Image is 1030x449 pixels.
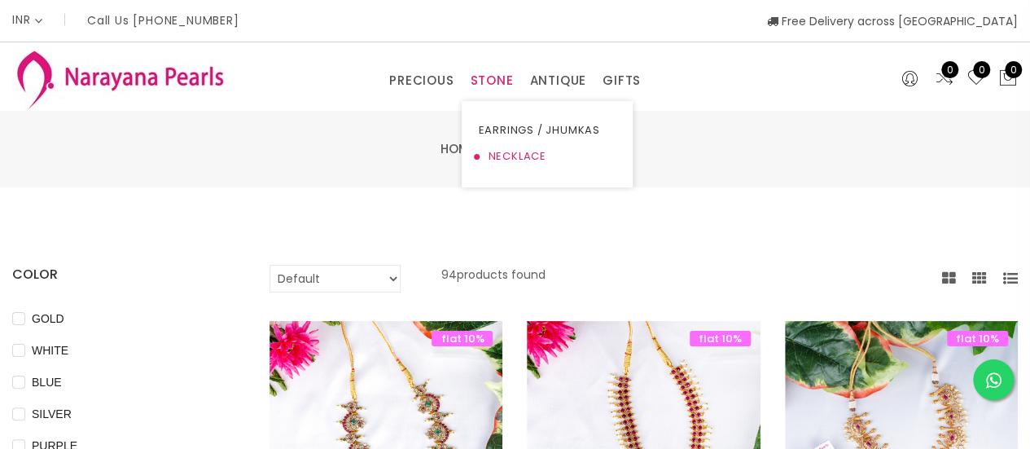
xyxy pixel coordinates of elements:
span: 0 [973,61,990,78]
span: 0 [1005,61,1022,78]
span: flat 10% [432,331,493,346]
p: 94 products found [441,265,546,293]
span: SILVER [25,405,78,423]
a: PRECIOUS [389,68,454,93]
a: STONE [470,68,513,93]
button: 0 [998,68,1018,90]
a: GIFTS [603,68,641,93]
span: WHITE [25,341,75,359]
a: NECKLACE [478,143,616,169]
span: flat 10% [690,331,751,346]
h4: COLOR [12,265,221,284]
a: 0 [966,68,986,90]
span: BLUE [25,373,68,391]
span: 0 [941,61,958,78]
a: 0 [935,68,954,90]
span: Free Delivery across [GEOGRAPHIC_DATA] [767,13,1018,29]
span: GOLD [25,310,71,328]
a: ANTIQUE [529,68,586,93]
p: Call Us [PHONE_NUMBER] [87,15,239,26]
span: flat 10% [947,331,1008,346]
a: EARRINGS / JHUMKAS [478,117,616,143]
a: Home [440,140,476,157]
